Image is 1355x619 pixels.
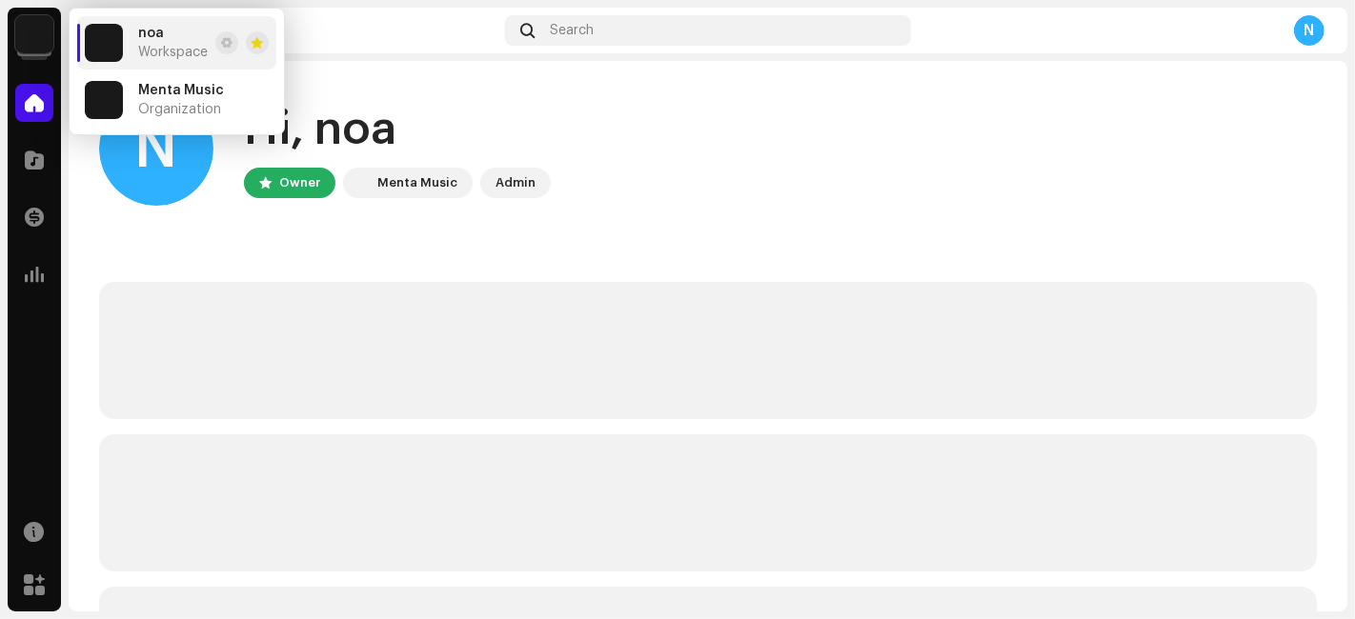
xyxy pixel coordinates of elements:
[138,26,164,41] span: noa
[1294,15,1325,46] div: N
[91,23,497,38] div: Home
[244,99,551,160] div: Hi, noa
[138,45,208,60] span: Workspace
[138,83,224,98] span: Menta Music
[99,91,213,206] div: N
[279,171,320,194] div: Owner
[347,171,370,194] img: c1aec8e0-cc53-42f4-96df-0a0a8a61c953
[495,171,536,194] div: Admin
[138,102,221,117] span: Organization
[15,15,53,53] img: c1aec8e0-cc53-42f4-96df-0a0a8a61c953
[377,171,457,194] div: Menta Music
[85,81,123,119] img: c1aec8e0-cc53-42f4-96df-0a0a8a61c953
[85,24,123,62] img: c1aec8e0-cc53-42f4-96df-0a0a8a61c953
[550,23,594,38] span: Search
